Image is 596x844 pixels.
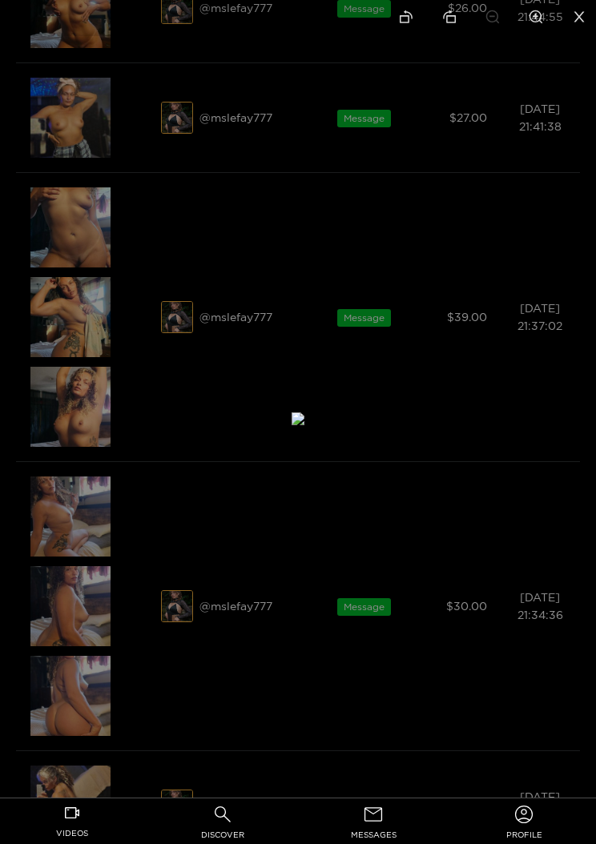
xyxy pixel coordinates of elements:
[154,803,292,844] a: discover
[304,803,442,844] a: messages
[292,412,304,425] img: elczk-20250622_092159.jpg
[572,10,586,24] span: close
[442,10,457,24] span: rotate-right
[506,826,542,844] span: profile
[56,824,88,842] span: videos
[3,803,141,844] a: videos
[399,10,413,24] span: rotate-left
[351,826,397,844] span: messages
[529,10,543,24] span: zoom-in
[455,803,593,844] a: profile
[201,826,244,844] span: discover
[65,806,79,820] span: video-camera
